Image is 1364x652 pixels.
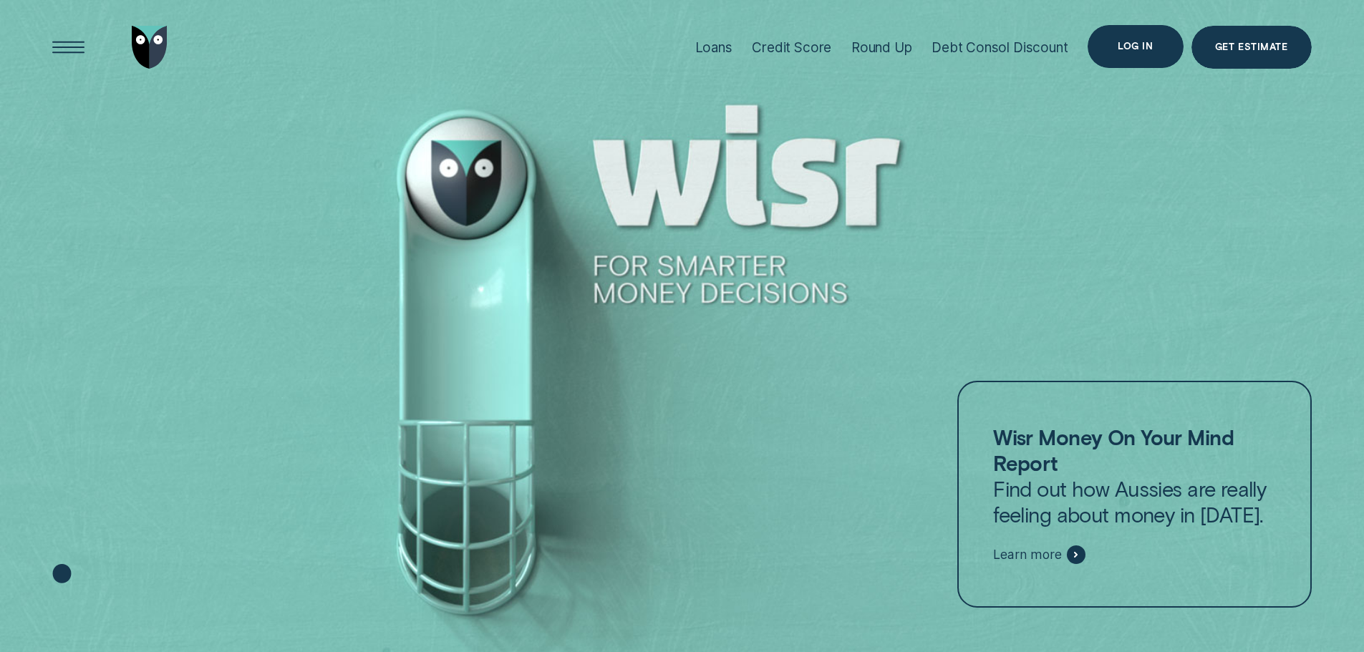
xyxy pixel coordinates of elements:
strong: Wisr Money On Your Mind Report [993,424,1234,475]
button: Log in [1088,25,1183,68]
div: Loans [695,39,732,56]
p: Find out how Aussies are really feeling about money in [DATE]. [993,424,1275,527]
button: Open Menu [47,26,90,69]
div: Log in [1118,42,1153,51]
div: Credit Score [752,39,831,56]
div: Round Up [851,39,912,56]
a: Wisr Money On Your Mind ReportFind out how Aussies are really feeling about money in [DATE].Learn... [957,381,1311,608]
img: Wisr [132,26,168,69]
div: Debt Consol Discount [932,39,1068,56]
a: Get Estimate [1191,26,1312,69]
span: Learn more [993,547,1061,563]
